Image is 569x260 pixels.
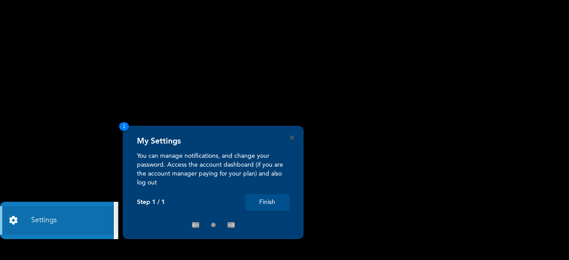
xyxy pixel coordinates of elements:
[137,152,289,187] p: You can manage notifications, and change your password. Access the account dashboard (if you are ...
[245,194,289,211] button: Finish
[290,136,294,140] button: Close
[119,122,129,131] span: 1
[137,199,165,206] p: Step 1 / 1
[137,136,181,146] h4: My Settings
